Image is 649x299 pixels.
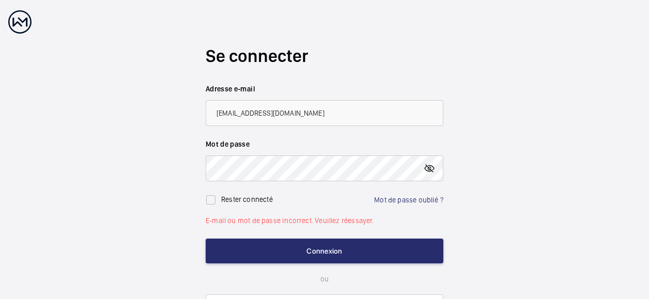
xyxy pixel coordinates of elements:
p: ou [206,274,443,284]
label: Rester connecté [221,195,273,203]
a: Mot de passe oublié ? [374,196,443,204]
label: Mot de passe [206,139,443,149]
button: Connexion [206,239,443,263]
p: E-mail ou mot de passe incorrect. Veuillez réessayer. [206,215,443,226]
label: Adresse e-mail [206,84,443,94]
input: Votre adresse e-mail [206,100,443,126]
h2: Se connecter [206,44,443,68]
